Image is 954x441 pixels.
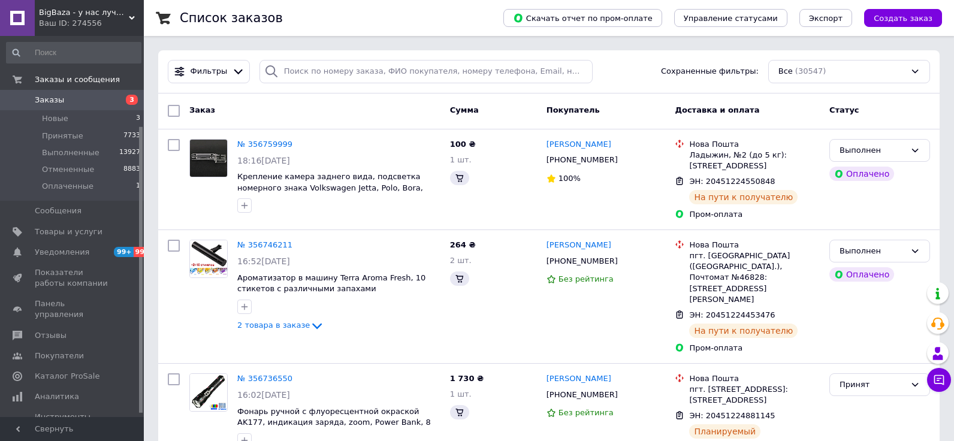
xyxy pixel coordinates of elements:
a: [PERSON_NAME] [547,373,611,385]
img: Фото товару [190,374,227,411]
div: [PHONE_NUMBER] [544,253,620,269]
div: На пути к получателю [689,324,798,338]
a: № 356759999 [237,140,292,149]
button: Экспорт [799,9,852,27]
span: ЭН: 20451224453476 [689,310,775,319]
a: [PERSON_NAME] [547,240,611,251]
span: 1 шт. [450,389,472,398]
span: 99+ [114,247,134,257]
div: На пути к получателю [689,190,798,204]
span: 264 ₴ [450,240,476,249]
span: Товары и услуги [35,226,102,237]
span: Все [778,66,793,77]
span: Каталог ProSale [35,371,99,382]
span: 1 [136,181,140,192]
span: 1 шт. [450,155,472,164]
span: Экспорт [809,14,843,23]
button: Создать заказ [864,9,942,27]
div: Пром-оплата [689,343,820,354]
a: Создать заказ [852,13,942,22]
span: Покупатель [547,105,600,114]
span: ЭН: 20451224881145 [689,411,775,420]
span: 3 [136,113,140,124]
div: Принят [840,379,905,391]
span: Статус [829,105,859,114]
span: Панель управления [35,298,111,320]
span: Покупатели [35,351,84,361]
span: Отзывы [35,330,67,341]
span: (30547) [795,67,826,75]
span: Сохраненные фильтры: [661,66,759,77]
div: пгт. [STREET_ADDRESS]: [STREET_ADDRESS] [689,384,820,406]
span: 2 шт. [450,256,472,265]
span: 2 товара в заказе [237,321,310,330]
span: Создать заказ [874,14,932,23]
button: Скачать отчет по пром-оплате [503,9,662,27]
div: [PHONE_NUMBER] [544,387,620,403]
a: 2 товара в заказе [237,321,324,330]
div: Нова Пошта [689,373,820,384]
span: 18:16[DATE] [237,156,290,165]
div: Ваш ID: 274556 [39,18,144,29]
span: BigBaza - у нас лучшие цены! [39,7,129,18]
div: Выполнен [840,144,905,157]
div: Пром-оплата [689,209,820,220]
div: Планируемый [689,424,760,439]
span: 1 730 ₴ [450,374,484,383]
img: Фото товару [190,140,227,177]
button: Управление статусами [674,9,787,27]
input: Поиск [6,42,141,64]
a: Фонарь ручной с флуоресцентной окраской AK177, индикация заряда, zoom, Рower Вank, 8 АКБ 18650, З... [237,407,431,438]
span: 13927 [119,147,140,158]
div: Выполнен [840,245,905,258]
span: Управление статусами [684,14,778,23]
a: [PERSON_NAME] [547,139,611,150]
span: 16:52[DATE] [237,256,290,266]
span: Сумма [450,105,479,114]
span: 3 [126,95,138,105]
span: Сообщения [35,206,81,216]
span: Заказы [35,95,64,105]
span: Уведомления [35,247,89,258]
span: Оплаченные [42,181,93,192]
h1: Список заказов [180,11,283,25]
span: 7733 [123,131,140,141]
span: 8883 [123,164,140,175]
a: Ароматизатор в машину Terra Aroma Fresh, 10 стикетов с различными запахами [237,273,425,294]
span: 100 ₴ [450,140,476,149]
span: Аналитика [35,391,79,402]
a: № 356736550 [237,374,292,383]
a: № 356746211 [237,240,292,249]
span: 16:02[DATE] [237,390,290,400]
a: Фото товару [189,373,228,412]
span: Принятые [42,131,83,141]
div: Нова Пошта [689,240,820,250]
span: Отмененные [42,164,94,175]
span: Новые [42,113,68,124]
img: Фото товару [190,240,227,277]
span: Выполненные [42,147,99,158]
div: Ладыжин, №2 (до 5 кг): [STREET_ADDRESS] [689,150,820,171]
input: Поиск по номеру заказа, ФИО покупателя, номеру телефона, Email, номеру накладной [259,60,593,83]
span: Инструменты вебмастера и SEO [35,412,111,433]
span: Без рейтинга [558,408,614,417]
span: Фильтры [191,66,228,77]
div: Нова Пошта [689,139,820,150]
span: Показатели работы компании [35,267,111,289]
button: Чат с покупателем [927,368,951,392]
a: Крепление камера заднего вида, подсветка номерного знака Volkswagen Jetta, Polo, Bora, Golf, Pass... [237,172,423,203]
div: пгт. [GEOGRAPHIC_DATA] ([GEOGRAPHIC_DATA].), Почтомат №46828: [STREET_ADDRESS][PERSON_NAME] [689,250,820,305]
span: Скачать отчет по пром-оплате [513,13,653,23]
div: [PHONE_NUMBER] [544,152,620,168]
span: Без рейтинга [558,274,614,283]
a: Фото товару [189,139,228,177]
span: 99+ [134,247,153,257]
span: ЭН: 20451224550848 [689,177,775,186]
div: Оплачено [829,167,894,181]
span: 100% [558,174,581,183]
span: Доставка и оплата [675,105,759,114]
span: Заказ [189,105,215,114]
